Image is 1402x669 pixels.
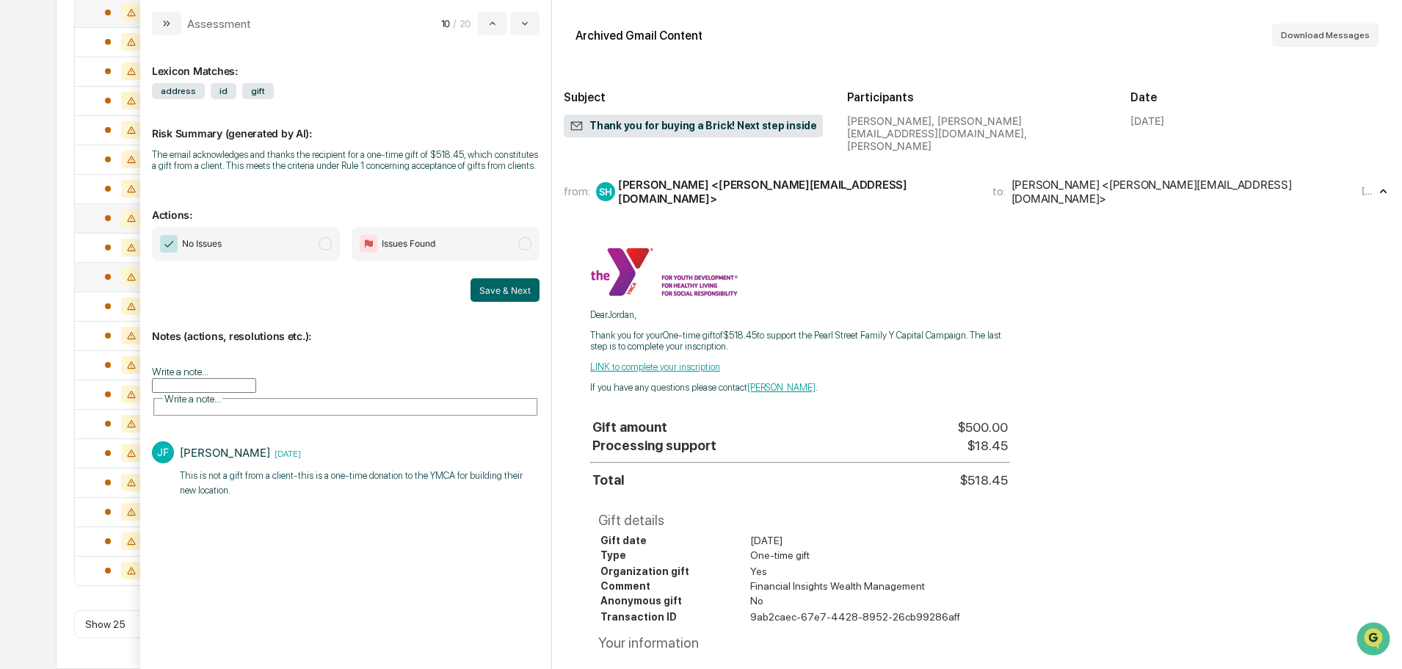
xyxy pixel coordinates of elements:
[15,112,41,139] img: 1746055101610-c473b297-6a78-478c-a979-82029cc54cd1
[590,309,1010,320] p: Dear ,
[600,535,647,546] b: Gift date
[46,200,119,211] span: [PERSON_NAME]
[152,109,540,140] p: Risk Summary (generated by AI):
[152,47,540,77] div: Lexicon Matches:
[152,366,208,377] label: Write a note...
[608,309,634,320] span: Jordan
[847,115,1107,152] div: [PERSON_NAME], [PERSON_NAME][EMAIL_ADDRESS][DOMAIN_NAME], [PERSON_NAME]
[884,437,1009,454] td: $18.45
[1130,115,1164,127] div: [DATE]
[884,419,1009,435] td: $500.00
[121,261,182,275] span: Attestations
[600,580,650,592] b: Comment
[15,31,267,54] p: How can we help?
[1281,30,1370,40] span: Download Messages
[590,382,1010,393] p: If you have any questions please contact .
[360,235,377,253] img: Flag
[598,634,1002,651] div: Your information
[146,325,178,336] span: Pylon
[152,191,540,221] p: Actions:
[103,324,178,336] a: Powered byPylon
[441,18,450,29] span: 10
[749,549,810,562] td: One-time gift
[592,419,667,435] b: Gift amount
[600,657,700,669] b: Organization name
[1355,621,1395,660] iframe: Open customer support
[1362,186,1376,197] time: Thursday, July 10, 2025 at 4:05:50 PM
[242,83,274,99] span: gift
[66,112,241,127] div: Start new chat
[9,255,101,281] a: 🖐️Preclearance
[570,119,817,134] span: Thank you for buying a Brick! Next step inside
[152,312,540,342] p: Notes (actions, resolutions etc.):
[250,117,267,134] button: Start new chat
[38,67,242,82] input: Clear
[618,178,975,206] div: [PERSON_NAME] <[PERSON_NAME][EMAIL_ADDRESS][DOMAIN_NAME]>
[101,255,188,281] a: 🗄️Attestations
[152,441,174,463] div: JF
[723,330,757,341] span: $518.45
[592,438,716,453] b: Processing support
[564,90,824,104] h2: Subject
[152,83,205,99] span: address
[180,446,270,460] div: [PERSON_NAME]
[122,200,127,211] span: •
[106,262,118,274] div: 🗄️
[453,18,475,29] span: / 20
[9,283,98,309] a: 🔎Data Lookup
[992,184,1006,198] span: to:
[1130,90,1390,104] h2: Date
[187,17,251,31] div: Assessment
[600,611,677,623] b: Transaction ID
[471,278,540,302] button: Save & Next
[164,393,221,405] span: Write a note...
[382,236,435,251] span: Issues Found
[596,182,615,201] div: SH
[1011,178,1359,206] div: [PERSON_NAME] <[PERSON_NAME][EMAIL_ADDRESS][DOMAIN_NAME]>
[270,446,301,459] time: Tuesday, August 12, 2025 at 2:36:32 PM
[747,382,816,393] a: [PERSON_NAME]
[600,549,626,561] b: Type
[228,160,267,178] button: See all
[600,565,689,577] b: Organization gift
[1272,23,1379,47] button: Download Messages
[575,29,702,43] div: Archived Gmail Content
[66,127,202,139] div: We're available if you need us!
[564,184,590,198] span: from:
[749,579,926,593] td: Financial Insights Wealth Management
[15,163,98,175] div: Past conversations
[600,595,682,607] b: Anonymous gift
[15,290,26,302] div: 🔎
[592,472,625,488] b: Total
[182,236,222,251] span: No Issues
[29,261,95,275] span: Preclearance
[590,361,720,372] a: LINK to complete your inscription
[598,512,1002,529] div: Gift details
[847,90,1107,104] h2: Participants
[663,330,716,341] span: One-time gift
[130,200,160,211] span: [DATE]
[749,534,810,547] td: [DATE]
[15,262,26,274] div: 🖐️
[884,471,1009,488] td: $518.45
[211,83,236,99] span: id
[749,610,961,623] td: 9ab2caec-67e7-4428-8952-26cb99286aff
[29,289,92,303] span: Data Lookup
[749,565,926,578] td: Yes
[15,186,38,209] img: Jordan Ford
[749,594,926,607] td: No
[160,235,178,253] img: Checkmark
[180,469,540,497] p: This is not a gift from a client-this is a one-time donation to the YMCA for building their new l...
[31,112,57,139] img: 8933085812038_c878075ebb4cc5468115_72.jpg
[152,149,540,171] div: The email acknowledges and thanks the recipient for a one-time gift of $518.45, which constitutes...
[590,330,1010,352] p: Thank you for your of to support the Pearl Street Family Y Capital Campaign. The last step is to ...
